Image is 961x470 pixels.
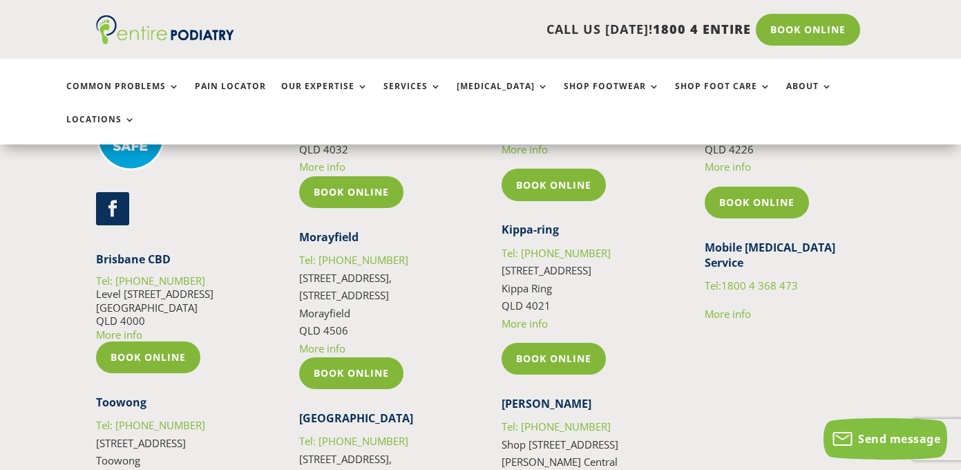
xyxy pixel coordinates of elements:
a: Book Online [299,357,403,389]
a: Tel: [PHONE_NUMBER] [502,246,611,260]
a: More info [96,328,142,341]
span: 1800 4 ENTIRE [653,21,751,37]
a: More info [502,142,548,156]
strong: [GEOGRAPHIC_DATA] [299,411,413,426]
a: Shop Foot Care [675,82,771,111]
a: Locations [66,115,135,144]
p: CALL US [DATE]! [272,21,751,39]
span: Send message [858,431,940,446]
a: Services [383,82,441,111]
a: Book Online [756,14,860,46]
a: Book Online [705,187,809,218]
a: Book Online [502,169,606,200]
a: Shop Footwear [564,82,660,111]
a: Tel: [PHONE_NUMBER] [502,420,611,433]
p: [STREET_ADDRESS], [STREET_ADDRESS] Morayfield QLD 4506 [299,252,459,357]
a: Book Online [96,341,200,373]
a: Tel: [PHONE_NUMBER] [96,418,205,432]
a: Book Online [502,343,606,375]
a: Tel:1800 4 368 473 [705,279,798,292]
a: Book Online [299,176,403,208]
a: Entire Podiatry [96,33,234,47]
a: [MEDICAL_DATA] [457,82,549,111]
strong: Mobile [MEDICAL_DATA] Service [705,240,835,270]
p: [STREET_ADDRESS] Kippa Ring QLD 4021 [502,245,662,344]
a: Follow on Facebook [96,192,129,225]
strong: Toowong [96,395,146,410]
a: Tel: [PHONE_NUMBER] [299,434,408,448]
a: More info [502,317,548,330]
span: 1800 4 368 473 [721,279,798,292]
a: More info [705,160,751,173]
a: Pain Locator [195,82,266,111]
strong: Kippa-ring [502,222,559,237]
a: More info [299,160,345,173]
a: Our Expertise [281,82,368,111]
button: Send message [824,418,947,460]
a: More info [299,341,345,355]
img: logo (1) [96,15,234,44]
a: Tel: [PHONE_NUMBER] [299,253,408,267]
strong: Brisbane CBD [96,252,171,267]
p: Level [STREET_ADDRESS] [GEOGRAPHIC_DATA] QLD 4000 [96,274,256,342]
a: More info [705,307,751,321]
a: Common Problems [66,82,180,111]
a: About [786,82,832,111]
a: Tel: [PHONE_NUMBER] [96,274,205,288]
strong: [PERSON_NAME] [502,396,591,411]
strong: Morayfield [299,229,359,245]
